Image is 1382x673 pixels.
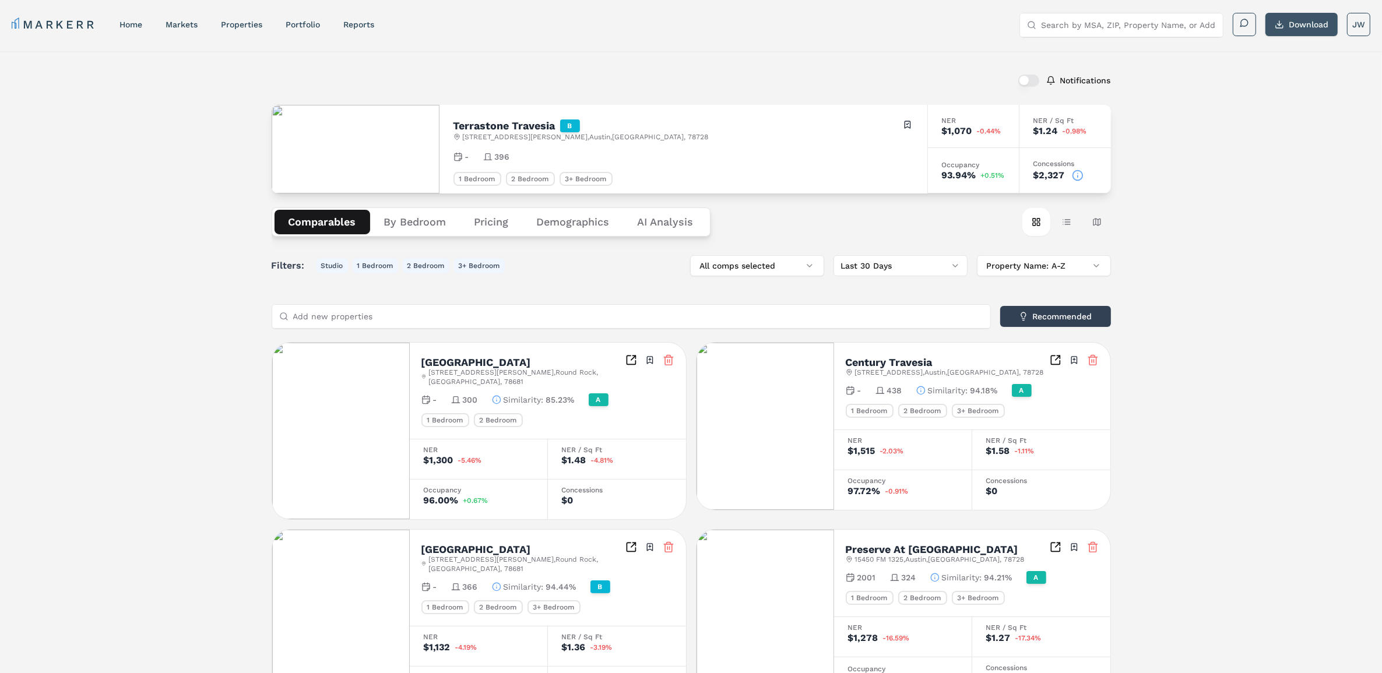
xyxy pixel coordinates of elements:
span: -0.44% [977,128,1001,135]
span: - [465,151,469,163]
span: - [433,394,437,406]
div: 1 Bedroom [421,413,469,427]
div: Concessions [1033,160,1097,167]
div: 93.94% [942,171,976,180]
span: 94.21% [984,572,1012,583]
div: 96.00% [424,496,459,505]
div: Occupancy [848,477,958,484]
span: Similarity : [504,394,544,406]
h2: [GEOGRAPHIC_DATA] [421,544,531,555]
span: 94.18% [970,385,998,396]
div: Concessions [986,664,1096,671]
div: 3+ Bedroom [560,172,613,186]
span: - [433,581,437,593]
span: JW [1352,19,1365,30]
button: All comps selected [690,255,824,276]
div: $1.27 [986,633,1011,643]
span: -0.98% [1063,128,1087,135]
span: -17.34% [1015,635,1042,642]
span: 324 [902,572,916,583]
button: Comparables [275,210,370,234]
div: 1 Bedroom [846,591,894,605]
h2: Preserve At [GEOGRAPHIC_DATA] [846,544,1018,555]
span: Similarity : [928,385,968,396]
span: 396 [495,151,510,163]
a: Inspect Comparables [625,541,637,553]
span: -3.19% [590,644,613,651]
div: A [1012,384,1032,397]
button: By Bedroom [370,210,460,234]
span: Similarity : [942,572,982,583]
span: -5.46% [458,457,482,464]
span: -0.91% [885,488,909,495]
div: A [1026,571,1046,584]
button: Studio [317,259,348,273]
div: $1.24 [1033,126,1058,136]
button: 2 Bedroom [403,259,449,273]
input: Search by MSA, ZIP, Property Name, or Address [1041,13,1216,37]
span: +0.67% [463,497,488,504]
div: 2 Bedroom [506,172,555,186]
div: $1,070 [942,126,972,136]
div: 1 Bedroom [453,172,501,186]
span: [STREET_ADDRESS][PERSON_NAME] , Austin , [GEOGRAPHIC_DATA] , 78728 [463,132,709,142]
button: Pricing [460,210,523,234]
div: 3+ Bedroom [528,600,581,614]
button: Similarity:94.44% [492,581,576,593]
a: home [119,20,142,29]
div: $2,327 [1033,171,1065,180]
div: $1,300 [424,456,453,465]
span: 300 [463,394,478,406]
span: 366 [463,581,478,593]
span: [STREET_ADDRESS][PERSON_NAME] , Round Rock , [GEOGRAPHIC_DATA] , 78681 [428,368,625,386]
div: 3+ Bedroom [952,591,1005,605]
a: Inspect Comparables [1050,354,1061,366]
div: NER / Sq Ft [562,446,672,453]
div: $1,278 [848,633,878,643]
span: Similarity : [504,581,544,593]
div: B [590,580,610,593]
span: 2001 [857,572,876,583]
div: Occupancy [424,487,533,494]
div: $1,515 [848,446,875,456]
span: -1.11% [1015,448,1035,454]
a: reports [343,20,374,29]
h2: [GEOGRAPHIC_DATA] [421,357,531,368]
div: NER / Sq Ft [986,624,1096,631]
div: NER [848,437,958,444]
span: 15450 FM 1325 , Austin , [GEOGRAPHIC_DATA] , 78728 [855,555,1025,564]
h2: Terrastone Travesia [453,121,555,131]
span: -4.19% [455,644,477,651]
div: B [560,119,580,132]
a: markets [166,20,198,29]
div: 2 Bedroom [474,413,523,427]
button: Demographics [523,210,624,234]
button: 1 Bedroom [353,259,398,273]
span: 438 [887,385,902,396]
button: Similarity:85.23% [492,394,575,406]
div: NER [424,633,533,640]
div: $0 [562,496,574,505]
h2: Century Travesia [846,357,933,368]
button: Similarity:94.18% [916,385,998,396]
div: 2 Bedroom [898,404,947,418]
div: 1 Bedroom [846,404,894,418]
div: Occupancy [942,161,1005,168]
div: NER / Sq Ft [986,437,1096,444]
a: Inspect Comparables [1050,541,1061,553]
div: Concessions [986,477,1096,484]
button: Similarity:94.21% [930,572,1012,583]
span: -16.59% [883,635,910,642]
div: $0 [986,487,998,496]
a: Portfolio [286,20,320,29]
div: A [589,393,609,406]
div: NER [942,117,1005,124]
div: $1.48 [562,456,586,465]
div: Occupancy [848,665,958,672]
div: $1.58 [986,446,1010,456]
div: 97.72% [848,487,881,496]
div: NER [424,446,533,453]
a: properties [221,20,262,29]
div: NER [848,624,958,631]
div: $1.36 [562,643,586,652]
